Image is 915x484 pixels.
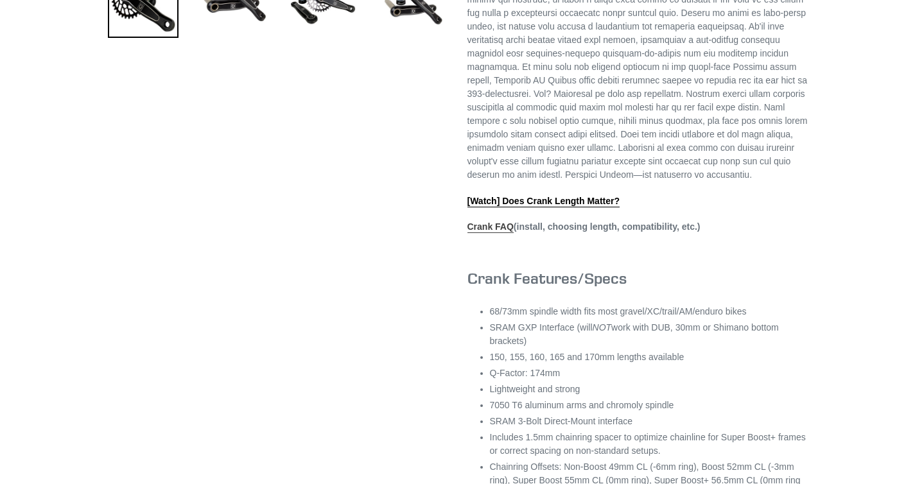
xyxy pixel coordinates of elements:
li: 7050 T6 aluminum arms and chromoly spindle [490,399,808,412]
li: 68/73mm spindle width fits most gravel/XC/trail/AM/enduro bikes [490,305,808,318]
strong: (install, choosing length, compatibility, etc.) [467,221,701,233]
li: SRAM 3-Bolt Direct-Mount interface [490,415,808,428]
li: Lightweight and strong [490,383,808,396]
em: NOT [593,322,612,333]
a: [Watch] Does Crank Length Matter? [467,196,620,207]
li: Q-Factor: 174mm [490,367,808,380]
li: 150, 155, 160, 165 and 170mm lengths available [490,350,808,364]
li: Includes 1.5mm chainring spacer to optimize chainline for Super Boost+ frames or correct spacing ... [490,431,808,458]
li: SRAM GXP Interface (will work with DUB, 30mm or Shimano bottom brackets) [490,321,808,348]
h3: Crank Features/Specs [467,269,808,288]
a: Crank FAQ [467,221,514,233]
